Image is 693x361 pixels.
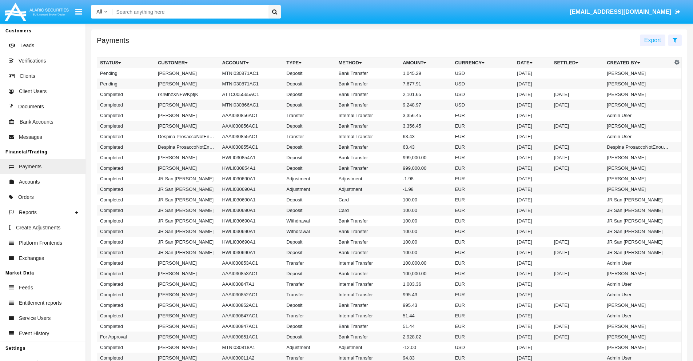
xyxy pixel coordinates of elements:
td: [DATE] [551,332,604,342]
td: HWLI030690A1 [219,247,284,258]
td: Deposit [283,79,335,89]
td: [PERSON_NAME] [155,310,219,321]
td: HWLI030690A1 [219,173,284,184]
td: AAAI030856AC1 [219,110,284,121]
td: Deposit [283,121,335,131]
td: Withdrawal [283,216,335,226]
td: Deposit [283,237,335,247]
td: AAAI030851AC1 [219,332,284,342]
td: [DATE] [514,121,551,131]
td: EUR [452,163,514,173]
span: Client Users [19,88,47,95]
td: Transfer [283,110,335,121]
td: Deposit [283,332,335,342]
td: [DATE] [551,237,604,247]
td: EUR [452,194,514,205]
span: Verifications [19,57,46,65]
td: Bank Transfer [336,237,400,247]
td: Completed [97,268,155,279]
td: EUR [452,258,514,268]
td: AAAI030855AC1 [219,131,284,142]
td: EUR [452,332,514,342]
td: USD [452,342,514,353]
td: HWLI030854A1 [219,152,284,163]
td: [PERSON_NAME] [604,342,672,353]
td: [DATE] [514,226,551,237]
td: Deposit [283,68,335,79]
td: Admin User [604,279,672,289]
td: [DATE] [514,100,551,110]
td: [PERSON_NAME] [155,110,219,121]
td: Bank Transfer [336,79,400,89]
td: [DATE] [551,163,604,173]
td: Transfer [283,131,335,142]
td: Pending [97,79,155,89]
td: [PERSON_NAME] [604,79,672,89]
td: Deposit [283,268,335,279]
td: rKrMhzXNFWKpfjK [155,89,219,100]
td: Completed [97,121,155,131]
td: ATTC005565AC1 [219,89,284,100]
td: [PERSON_NAME] [155,258,219,268]
td: [DATE] [551,300,604,310]
span: Event History [19,330,49,337]
td: EUR [452,321,514,332]
td: EUR [452,237,514,247]
td: Completed [97,310,155,321]
td: [PERSON_NAME] [604,121,672,131]
td: 100.00 [400,194,452,205]
td: [DATE] [514,216,551,226]
td: HWLI030690A1 [219,237,284,247]
span: Payments [19,163,41,171]
td: AAAI030855AC1 [219,142,284,152]
td: Completed [97,258,155,268]
td: [DATE] [551,152,604,163]
td: Adjustment [336,173,400,184]
td: [PERSON_NAME] [155,332,219,342]
th: Date [514,57,551,68]
td: [PERSON_NAME] [604,300,672,310]
td: Adjustment [336,342,400,353]
td: Completed [97,247,155,258]
td: 7,677.91 [400,79,452,89]
td: Completed [97,163,155,173]
th: Account [219,57,284,68]
td: [PERSON_NAME] [155,300,219,310]
td: 3,356.45 [400,110,452,121]
td: AAAI030852AC1 [219,289,284,300]
h5: Payments [97,37,129,43]
td: JR San [PERSON_NAME] [604,194,672,205]
td: USD [452,79,514,89]
td: Deposit [283,194,335,205]
td: EUR [452,289,514,300]
td: [PERSON_NAME] [155,79,219,89]
td: Completed [97,289,155,300]
td: Despina ProsaccoNotEnoughMoney [604,142,672,152]
td: Transfer [283,310,335,321]
td: Withdrawal [283,226,335,237]
td: 1,003.36 [400,279,452,289]
td: 63.43 [400,142,452,152]
span: Entitlement reports [19,299,62,307]
td: EUR [452,110,514,121]
td: MTNI030866AC1 [219,100,284,110]
td: [PERSON_NAME] [155,100,219,110]
td: [PERSON_NAME] [155,289,219,300]
td: JR San [PERSON_NAME] [604,226,672,237]
td: 100.00 [400,237,452,247]
td: Bank Transfer [336,332,400,342]
td: -12.00 [400,342,452,353]
th: Settled [551,57,604,68]
td: 51.44 [400,310,452,321]
td: Internal Transfer [336,258,400,268]
td: [PERSON_NAME] [604,173,672,184]
td: EUR [452,121,514,131]
td: Deposit [283,163,335,173]
td: Deposit [283,89,335,100]
td: [PERSON_NAME] [604,163,672,173]
td: [PERSON_NAME] [155,279,219,289]
td: 100,000.00 [400,268,452,279]
td: EUR [452,205,514,216]
td: Admin User [604,289,672,300]
td: [DATE] [514,205,551,216]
